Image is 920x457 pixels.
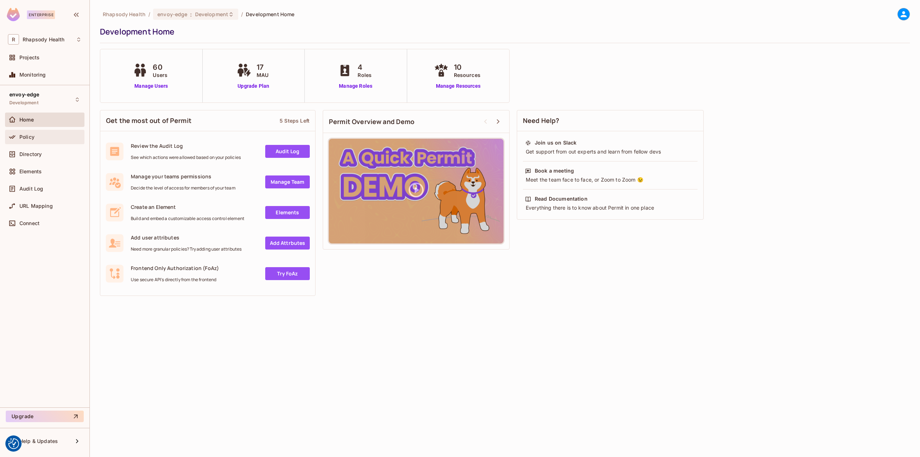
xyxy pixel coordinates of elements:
[27,10,55,19] div: Enterprise
[523,116,560,125] span: Need Help?
[131,204,244,210] span: Create an Element
[131,142,241,149] span: Review the Audit Log
[525,204,695,211] div: Everything there is to know about Permit in one place
[525,148,695,155] div: Get support from out experts and learn from fellow devs
[100,26,906,37] div: Development Home
[265,206,310,219] a: Elements
[19,438,58,444] span: Help & Updates
[195,11,228,18] span: Development
[19,55,40,60] span: Projects
[131,185,235,191] span: Decide the level of access for members of your team
[153,62,167,73] span: 60
[329,117,415,126] span: Permit Overview and Demo
[131,277,219,283] span: Use secure API's directly from the frontend
[265,175,310,188] a: Manage Team
[153,71,167,79] span: Users
[358,62,372,73] span: 4
[190,12,192,17] span: :
[525,176,695,183] div: Meet the team face to face, or Zoom to Zoom 😉
[336,82,375,90] a: Manage Roles
[257,62,268,73] span: 17
[432,82,484,90] a: Manage Resources
[19,151,42,157] span: Directory
[131,173,235,180] span: Manage your teams permissions
[19,72,46,78] span: Monitoring
[246,11,294,18] span: Development Home
[19,203,53,209] span: URL Mapping
[19,117,34,123] span: Home
[131,216,244,221] span: Build and embed a customizable access control element
[265,237,310,250] a: Add Attrbutes
[535,167,574,174] div: Book a meeting
[8,438,19,449] button: Consent Preferences
[19,186,43,192] span: Audit Log
[257,71,268,79] span: MAU
[131,265,219,271] span: Frontend Only Authorization (FoAz)
[265,267,310,280] a: Try FoAz
[19,169,42,174] span: Elements
[23,37,64,42] span: Workspace: Rhapsody Health
[235,82,272,90] a: Upgrade Plan
[131,246,241,252] span: Need more granular policies? Try adding user attributes
[131,82,171,90] a: Manage Users
[9,92,40,97] span: envoy-edge
[6,411,84,422] button: Upgrade
[9,100,38,106] span: Development
[157,11,187,18] span: envoy-edge
[535,139,576,146] div: Join us on Slack
[131,155,241,160] span: See which actions were allowed based on your policies
[7,8,20,21] img: SReyMgAAAABJRU5ErkJggg==
[535,195,588,202] div: Read Documentation
[454,71,480,79] span: Resources
[454,62,480,73] span: 10
[358,71,372,79] span: Roles
[280,117,309,124] div: 5 Steps Left
[106,116,192,125] span: Get the most out of Permit
[19,220,40,226] span: Connect
[8,438,19,449] img: Revisit consent button
[241,11,243,18] li: /
[19,134,34,140] span: Policy
[103,11,146,18] span: the active workspace
[8,34,19,45] span: R
[131,234,241,241] span: Add user attributes
[265,145,310,158] a: Audit Log
[148,11,150,18] li: /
